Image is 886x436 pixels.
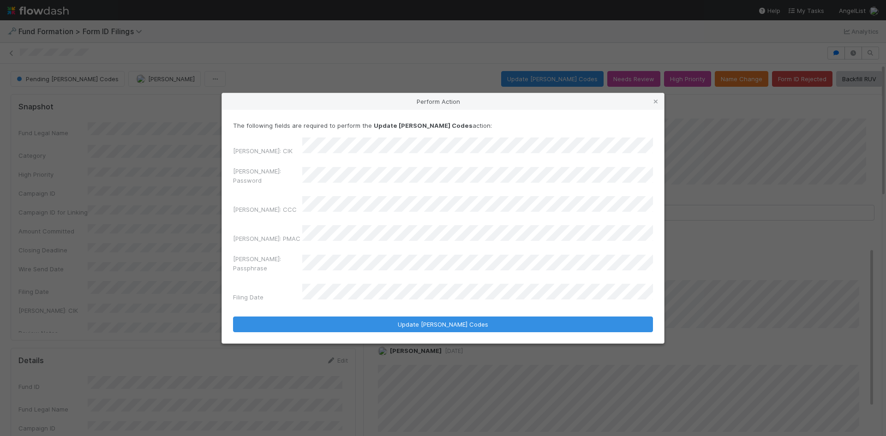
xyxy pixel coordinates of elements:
[233,167,302,185] label: [PERSON_NAME]: Password
[233,234,300,243] label: [PERSON_NAME]: PMAC
[233,317,653,332] button: Update [PERSON_NAME] Codes
[233,293,263,302] label: Filing Date
[374,122,473,129] strong: Update [PERSON_NAME] Codes
[222,93,664,110] div: Perform Action
[233,121,653,130] p: The following fields are required to perform the action:
[233,254,302,273] label: [PERSON_NAME]: Passphrase
[233,146,293,155] label: [PERSON_NAME]: CIK
[233,205,297,214] label: [PERSON_NAME]: CCC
